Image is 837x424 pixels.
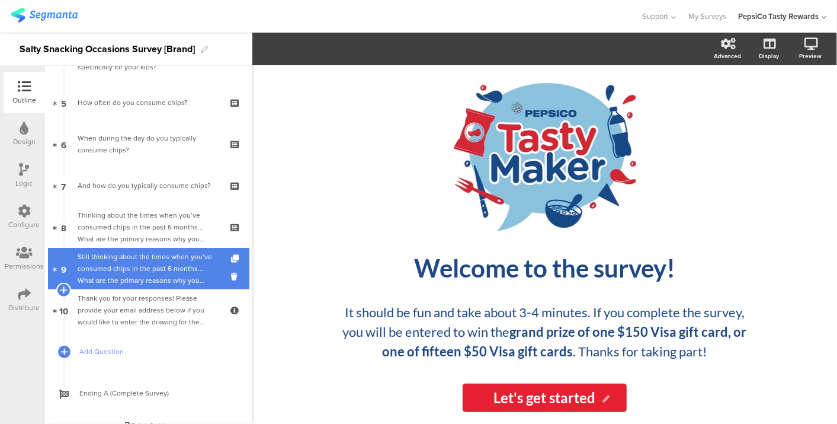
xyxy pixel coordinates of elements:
[231,271,241,282] i: Delete
[48,372,249,414] a: Ending A (Complete Survey)
[799,52,822,60] div: Preview
[231,255,241,263] i: Duplicate
[62,179,66,192] span: 7
[59,304,68,317] span: 10
[78,209,219,245] div: Thinking about the times when you’ve consumed chips in the past 6 months... What are the primary ...
[61,221,66,234] span: 8
[463,384,627,412] input: Start
[16,178,33,189] div: Logic
[9,302,40,313] div: Distribute
[382,324,747,359] strong: grand prize of one $150 Visa gift card, or one of fifteen $50 Visa gift cards
[48,165,249,206] a: 7 And how do you typically consume chips?
[61,55,66,68] span: 4
[78,180,219,192] div: And how do you typically consume chips?
[78,292,219,328] div: Thank you for your responses! Please provide your email address below if you would like to enter ...
[12,95,36,106] div: Outline
[714,52,741,60] div: Advanced
[643,11,669,22] span: Support
[48,248,249,289] a: 9 Still thinking about the times when you’ve consumed chips in the past 6 months... What are the ...
[326,253,764,283] p: Welcome to the survey!
[48,206,249,248] a: 8 Thinking about the times when you’ve consumed chips in the past 6 months... What are the primar...
[48,289,249,331] a: 10 Thank you for your responses! Please provide your email address below if you would like to ent...
[79,387,231,399] span: Ending A (Complete Survey)
[48,123,249,165] a: 6 When during the day do you typically consume chips?
[338,302,752,361] p: It should be fun and take about 3-4 minutes. If you complete the survey, you will be entered to w...
[20,40,195,59] div: Salty Snacking Occasions Survey [Brand]
[738,11,819,22] div: PepsiCo Tasty Rewards
[9,219,40,230] div: Configure
[61,138,66,151] span: 6
[5,261,44,272] div: Permissions
[61,262,66,275] span: 9
[78,132,219,156] div: When during the day do you typically consume chips?
[13,136,36,147] div: Design
[11,8,78,23] img: segmanta logo
[48,82,249,123] a: 5 How often do you consume chips?
[79,346,231,358] span: Add Question
[78,97,219,109] div: How often do you consume chips?
[759,52,779,60] div: Display
[78,251,219,286] div: Still thinking about the times when you’ve consumed chips in the past 6 months... What are the pr...
[61,96,66,109] span: 5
